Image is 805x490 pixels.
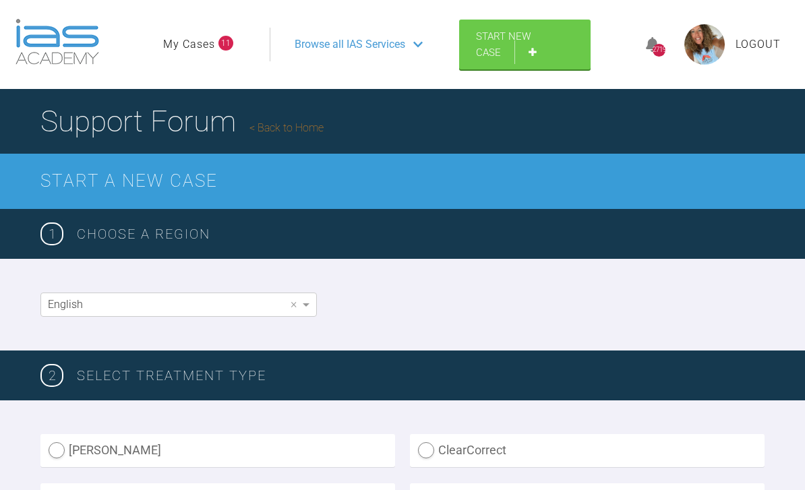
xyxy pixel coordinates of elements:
img: profile.png [684,24,725,65]
span: Start New Case [476,30,531,59]
a: My Cases [163,36,215,53]
label: ClearCorrect [410,434,765,467]
a: Start New Case [459,20,591,69]
a: Logout [736,36,781,53]
img: logo-light.3e3ef733.png [16,19,99,65]
h1: Support Forum [40,98,324,145]
span: Clear value [288,293,299,316]
span: Browse all IAS Services [295,36,405,53]
h3: SELECT TREATMENT TYPE [77,365,765,386]
label: [PERSON_NAME] [40,434,395,467]
span: 11 [218,36,233,51]
span: 1 [40,222,63,245]
h3: Choose a region [77,223,765,245]
span: 2 [40,364,63,387]
h2: Start a New Case [40,167,765,195]
a: Back to Home [249,121,324,134]
span: × [291,298,297,310]
div: 2719 [653,44,665,57]
span: English [48,298,83,311]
